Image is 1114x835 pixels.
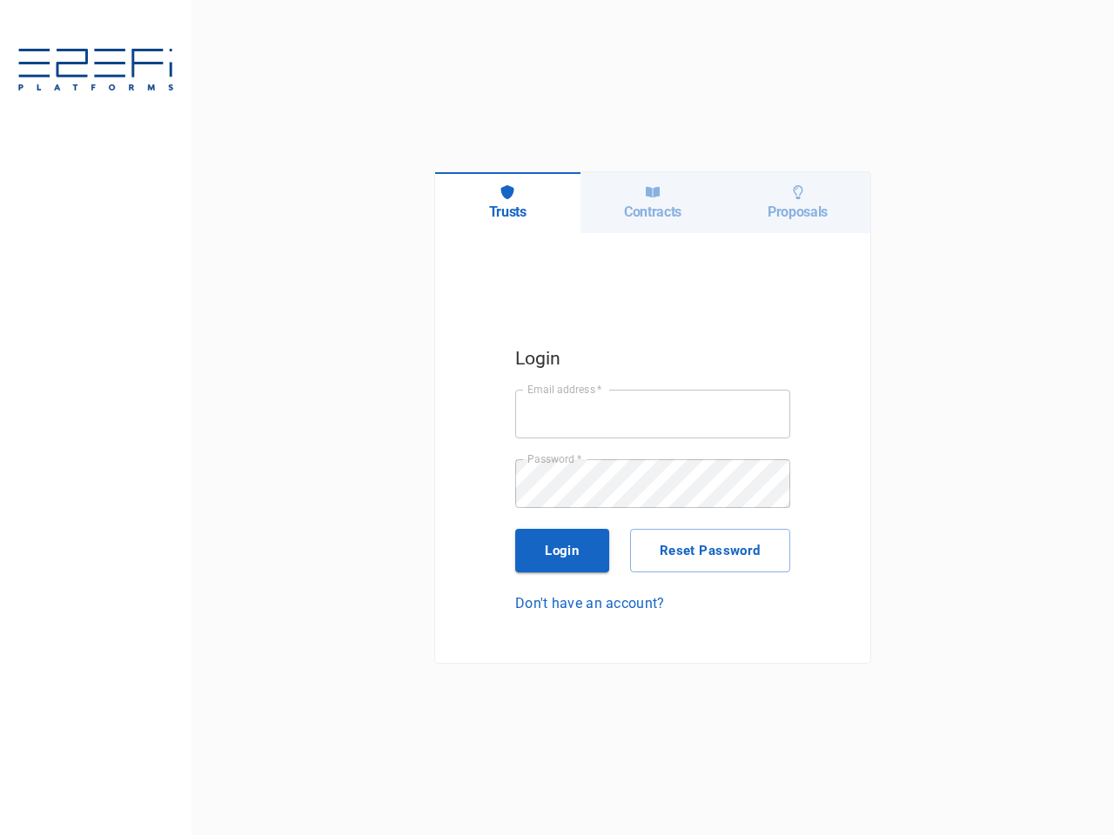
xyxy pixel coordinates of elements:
h6: Proposals [768,204,828,220]
h6: Trusts [489,204,527,220]
h6: Contracts [624,204,681,220]
img: E2EFiPLATFORMS-7f06cbf9.svg [17,49,174,94]
button: Reset Password [630,529,790,572]
label: Password [527,451,581,466]
h5: Login [515,344,790,373]
a: Don't have an account? [515,593,790,613]
label: Email address [527,382,602,397]
button: Login [515,529,609,572]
